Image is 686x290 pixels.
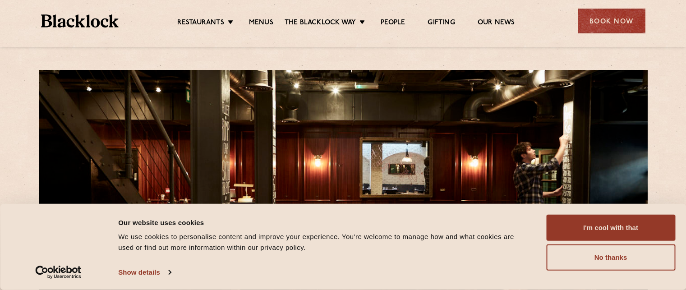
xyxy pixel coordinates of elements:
a: People [381,18,405,28]
button: No thanks [546,244,675,271]
a: Usercentrics Cookiebot - opens in a new window [19,266,98,279]
div: Our website uses cookies [118,217,526,228]
a: Restaurants [177,18,224,28]
a: Our News [478,18,515,28]
a: Show details [118,266,170,279]
a: The Blacklock Way [285,18,356,28]
div: We use cookies to personalise content and improve your experience. You're welcome to manage how a... [118,231,526,253]
img: BL_Textured_Logo-footer-cropped.svg [41,14,119,28]
div: Book Now [578,9,645,33]
button: I'm cool with that [546,215,675,241]
a: Menus [249,18,273,28]
a: Gifting [428,18,455,28]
